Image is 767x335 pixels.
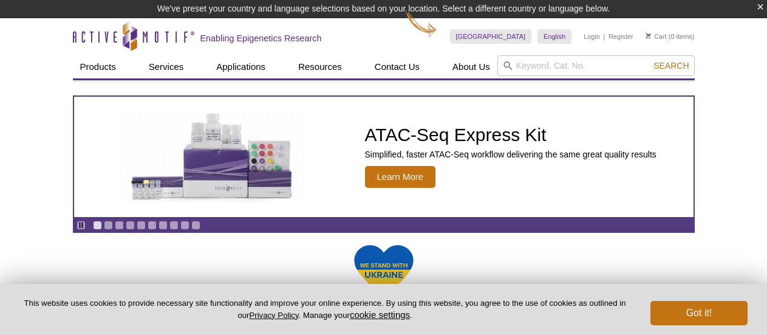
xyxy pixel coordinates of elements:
[584,32,600,41] a: Login
[445,55,497,78] a: About Us
[209,55,273,78] a: Applications
[646,33,651,39] img: Your Cart
[77,221,86,230] a: Toggle autoplay
[367,55,427,78] a: Contact Us
[604,29,605,44] li: |
[141,55,191,78] a: Services
[608,32,633,41] a: Register
[365,149,656,160] p: Simplified, faster ATAC-Seq workflow delivering the same great quality results
[148,221,157,230] a: Go to slide 6
[353,244,414,298] img: We Stand With Ukraine
[450,29,532,44] a: [GEOGRAPHIC_DATA]
[137,221,146,230] a: Go to slide 5
[497,55,695,76] input: Keyword, Cat. No.
[537,29,571,44] a: English
[19,298,630,321] p: This website uses cookies to provide necessary site functionality and improve your online experie...
[365,166,436,188] span: Learn More
[73,55,123,78] a: Products
[115,221,124,230] a: Go to slide 3
[350,309,410,320] button: cookie settings
[169,221,179,230] a: Go to slide 8
[249,311,298,320] a: Privacy Policy
[104,221,113,230] a: Go to slide 2
[650,60,692,71] button: Search
[180,221,189,230] a: Go to slide 9
[126,221,135,230] a: Go to slide 4
[74,97,694,217] a: ATAC-Seq Express Kit ATAC-Seq Express Kit Simplified, faster ATAC-Seq workflow delivering the sam...
[113,111,313,203] img: ATAC-Seq Express Kit
[365,126,656,144] h2: ATAC-Seq Express Kit
[405,9,437,38] img: Change Here
[646,32,667,41] a: Cart
[653,61,689,71] span: Search
[159,221,168,230] a: Go to slide 7
[650,301,748,325] button: Got it!
[191,221,200,230] a: Go to slide 10
[93,221,102,230] a: Go to slide 1
[646,29,695,44] li: (0 items)
[200,33,322,44] h2: Enabling Epigenetics Research
[74,97,694,217] article: ATAC-Seq Express Kit
[291,55,349,78] a: Resources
